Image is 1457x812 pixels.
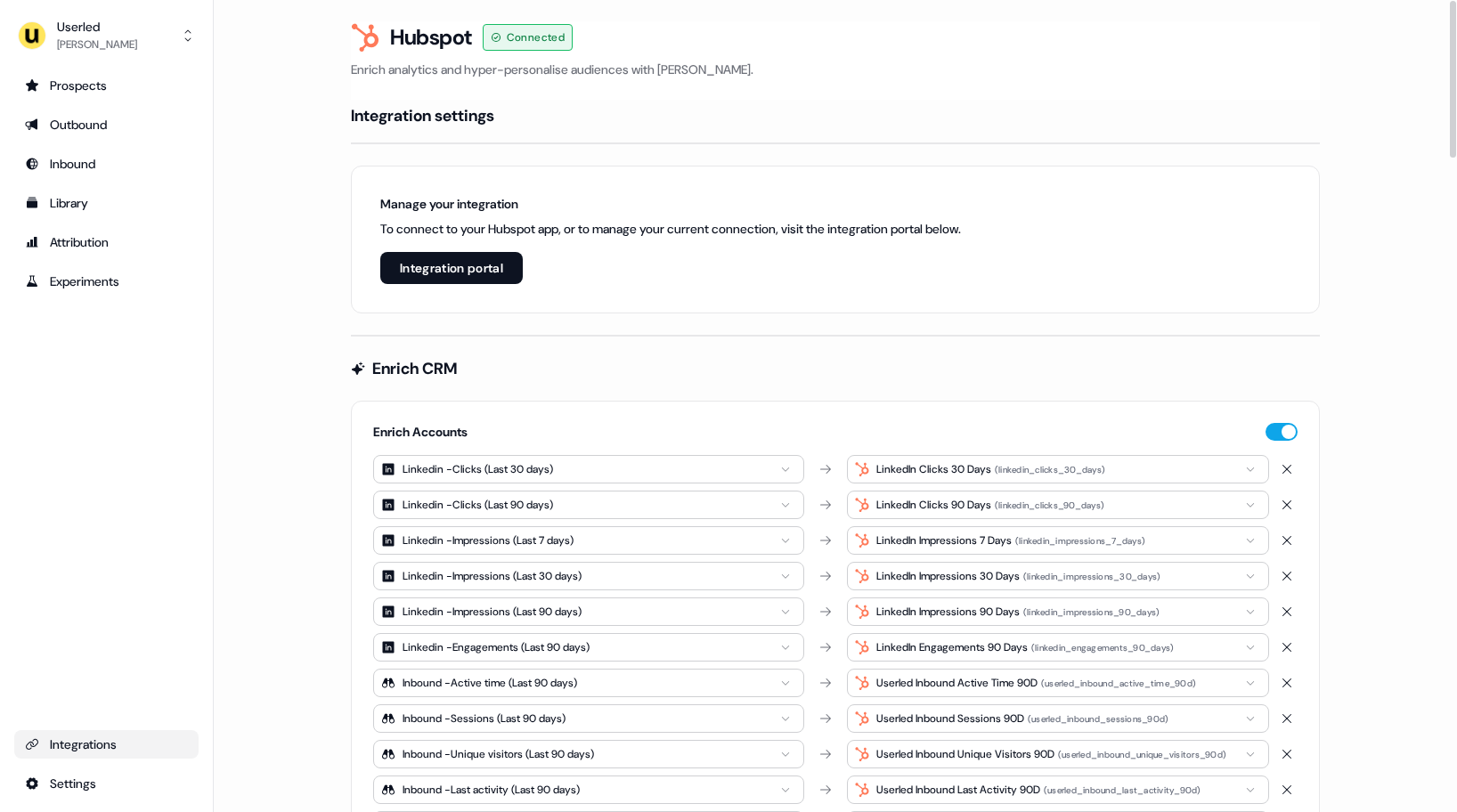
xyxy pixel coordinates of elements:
div: LinkedIn Clicks 30 Days [876,460,991,478]
button: Delete mapping [1276,530,1298,551]
h4: Integration settings [351,105,494,126]
button: Integration portal [380,252,523,284]
div: ( linkedin_clicks_30_days ) [995,462,1105,478]
button: LinkedIn Impressions 7 Days(linkedin_impressions_7_days) [847,526,1269,555]
button: Delete mapping [1276,494,1298,516]
h4: Enrich CRM [372,358,457,379]
button: Inbound -Sessions (Last 90 days) [373,704,804,733]
div: LinkedIn Impressions 30 Days [876,567,1020,585]
div: Linkedin - Impressions (Last 30 days) [403,567,582,585]
a: Go to Inbound [14,150,199,178]
div: LinkedIn Clicks 90 Days [876,496,991,514]
div: Linkedin - Engagements (Last 90 days) [403,638,590,656]
button: Delete mapping [1276,565,1298,587]
div: Userled Inbound Unique Visitors 90D [876,745,1054,763]
h3: Hubspot [390,24,472,51]
button: LinkedIn Clicks 30 Days(linkedin_clicks_30_days) [847,455,1269,483]
div: Integrations [25,735,188,753]
div: Linkedin - Clicks (Last 30 days) [403,460,553,478]
button: Delete mapping [1276,779,1298,800]
div: Experiments [25,272,188,290]
div: Userled Inbound Last Activity 90D [876,781,1040,799]
a: Go to templates [14,189,199,217]
div: Linkedin - Clicks (Last 90 days) [403,496,553,514]
button: Userled Inbound Sessions 90D(userled_inbound_sessions_90d) [847,704,1269,733]
button: Inbound -Last activity (Last 90 days) [373,775,804,804]
button: Linkedin -Impressions (Last 30 days) [373,562,804,590]
a: Go to prospects [14,71,199,100]
div: ( linkedin_engagements_90_days ) [1031,640,1175,656]
button: Userled[PERSON_NAME] [14,14,199,57]
div: Inbound - Unique visitors (Last 90 days) [403,745,594,763]
div: Library [25,194,188,212]
div: Settings [25,775,188,792]
div: ( linkedin_impressions_30_days ) [1023,569,1161,585]
button: Delete mapping [1276,708,1298,729]
div: ( linkedin_clicks_90_days ) [995,498,1104,514]
button: Linkedin -Impressions (Last 7 days) [373,526,804,555]
div: Prospects [25,77,188,94]
div: [PERSON_NAME] [57,36,137,53]
button: Delete mapping [1276,637,1298,658]
p: Enrich analytics and hyper-personalise audiences with [PERSON_NAME]. [351,61,1320,78]
button: Delete mapping [1276,459,1298,480]
div: Userled Inbound Sessions 90D [876,710,1024,727]
div: Userled Inbound Active Time 90D [876,674,1038,692]
h6: Manage your integration [380,195,961,213]
div: Outbound [25,116,188,134]
button: Userled Inbound Unique Visitors 90D(userled_inbound_unique_visitors_90d) [847,740,1269,768]
div: Inbound - Sessions (Last 90 days) [403,710,566,727]
button: LinkedIn Engagements 90 Days(linkedin_engagements_90_days) [847,633,1269,662]
div: Linkedin - Impressions (Last 7 days) [403,532,574,549]
div: LinkedIn Engagements 90 Days [876,638,1028,656]
button: Delete mapping [1276,601,1298,622]
button: Inbound -Active time (Last 90 days) [373,669,804,697]
button: LinkedIn Impressions 90 Days(linkedin_impressions_90_days) [847,597,1269,626]
div: ( linkedin_impressions_7_days ) [1015,533,1145,549]
div: Inbound [25,155,188,173]
a: Go to outbound experience [14,110,199,139]
a: Go to attribution [14,228,199,256]
h5: Enrich Accounts [373,423,468,441]
div: Inbound - Active time (Last 90 days) [403,674,577,692]
a: Go to integrations [14,769,199,798]
div: Linkedin - Impressions (Last 90 days) [403,603,582,621]
div: Inbound - Last activity (Last 90 days) [403,781,580,799]
button: Userled Inbound Last Activity 90D(userled_inbound_last_activity_90d) [847,775,1269,804]
div: LinkedIn Impressions 7 Days [876,532,1012,549]
button: Inbound -Unique visitors (Last 90 days) [373,740,804,768]
div: ( userled_inbound_active_time_90d ) [1041,676,1196,692]
div: LinkedIn Impressions 90 Days [876,603,1020,621]
button: Userled Inbound Active Time 90D(userled_inbound_active_time_90d) [847,669,1269,697]
a: Go to experiments [14,267,199,296]
a: Go to integrations [14,730,199,759]
button: Linkedin -Impressions (Last 90 days) [373,597,804,626]
span: Connected [507,28,566,46]
button: LinkedIn Impressions 30 Days(linkedin_impressions_30_days) [847,562,1269,590]
p: To connect to your Hubspot app, or to manage your current connection, visit the integration porta... [380,220,961,238]
div: ( userled_inbound_sessions_90d ) [1028,711,1169,727]
button: Delete mapping [1276,743,1298,765]
button: Linkedin -Engagements (Last 90 days) [373,633,804,662]
div: ( userled_inbound_unique_visitors_90d ) [1058,747,1226,763]
div: Userled [57,18,137,36]
button: Delete mapping [1276,672,1298,694]
button: Linkedin -Clicks (Last 30 days) [373,455,804,483]
div: ( linkedin_impressions_90_days ) [1023,605,1160,621]
button: Linkedin -Clicks (Last 90 days) [373,491,804,519]
div: Attribution [25,233,188,251]
div: ( userled_inbound_last_activity_90d ) [1044,783,1201,799]
button: LinkedIn Clicks 90 Days(linkedin_clicks_90_days) [847,491,1269,519]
